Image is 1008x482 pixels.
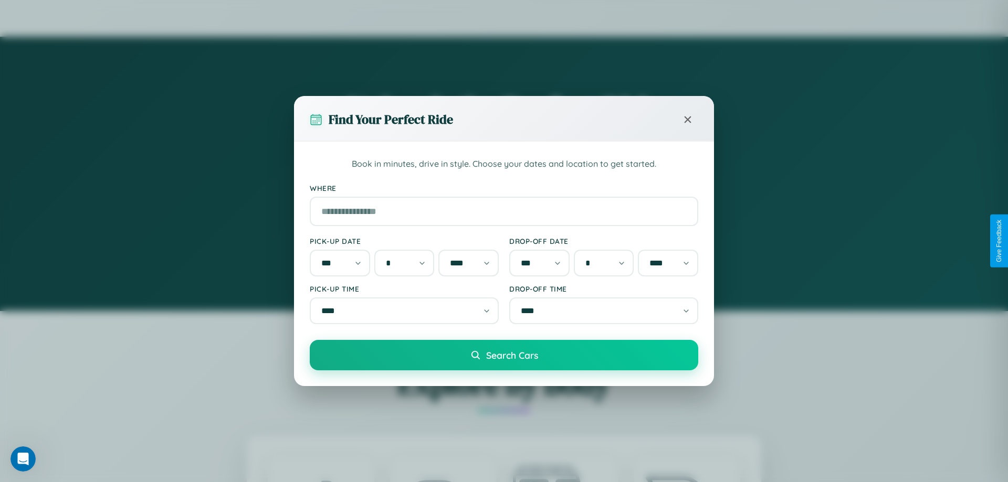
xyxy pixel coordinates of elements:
h3: Find Your Perfect Ride [329,111,453,128]
label: Pick-up Date [310,237,499,245]
label: Drop-off Time [509,284,698,293]
label: Where [310,184,698,192]
span: Search Cars [486,349,538,361]
p: Book in minutes, drive in style. Choose your dates and location to get started. [310,157,698,171]
label: Drop-off Date [509,237,698,245]
label: Pick-up Time [310,284,499,293]
button: Search Cars [310,340,698,370]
